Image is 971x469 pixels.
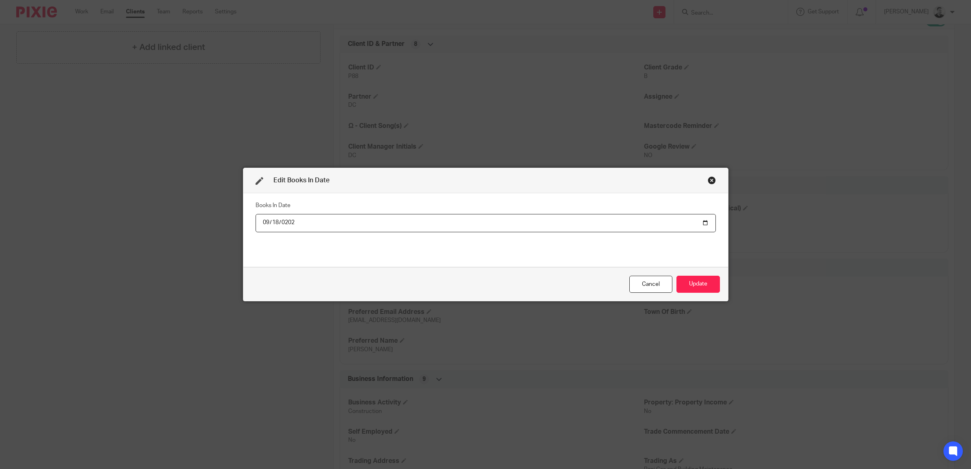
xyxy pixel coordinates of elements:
[629,276,672,293] div: Close this dialog window
[676,276,720,293] button: Update
[273,177,329,184] span: Edit Books In Date
[256,201,290,210] label: Books In Date
[256,214,716,232] input: YYYY-MM-DD
[708,176,716,184] div: Close this dialog window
